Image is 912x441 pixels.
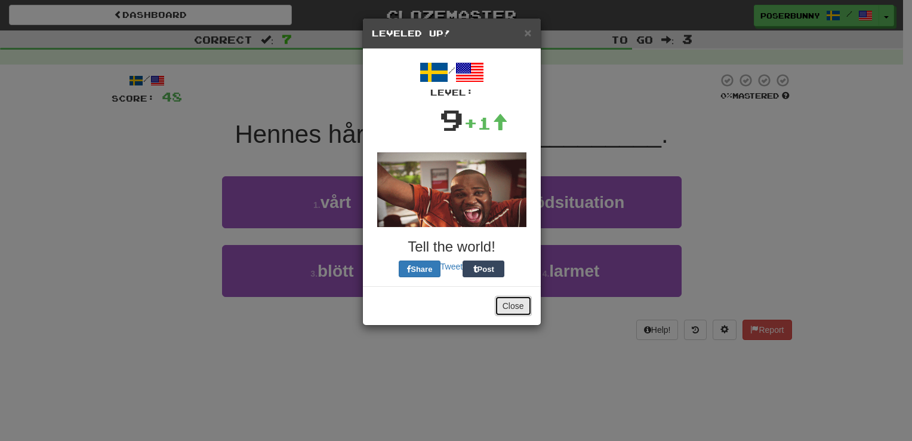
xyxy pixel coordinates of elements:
[463,261,504,277] button: Post
[524,26,531,39] span: ×
[524,26,531,39] button: Close
[372,239,532,255] h3: Tell the world!
[495,296,532,316] button: Close
[372,27,532,39] h5: Leveled Up!
[439,99,464,140] div: 9
[464,111,508,135] div: +1
[377,152,526,227] img: anon-dude-dancing-749b357b783eda7f85c51e4a2e1ee5269fc79fcf7d6b6aa88849e9eb2203d151.gif
[399,261,440,277] button: Share
[372,58,532,99] div: /
[372,87,532,99] div: Level:
[440,262,463,271] a: Tweet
